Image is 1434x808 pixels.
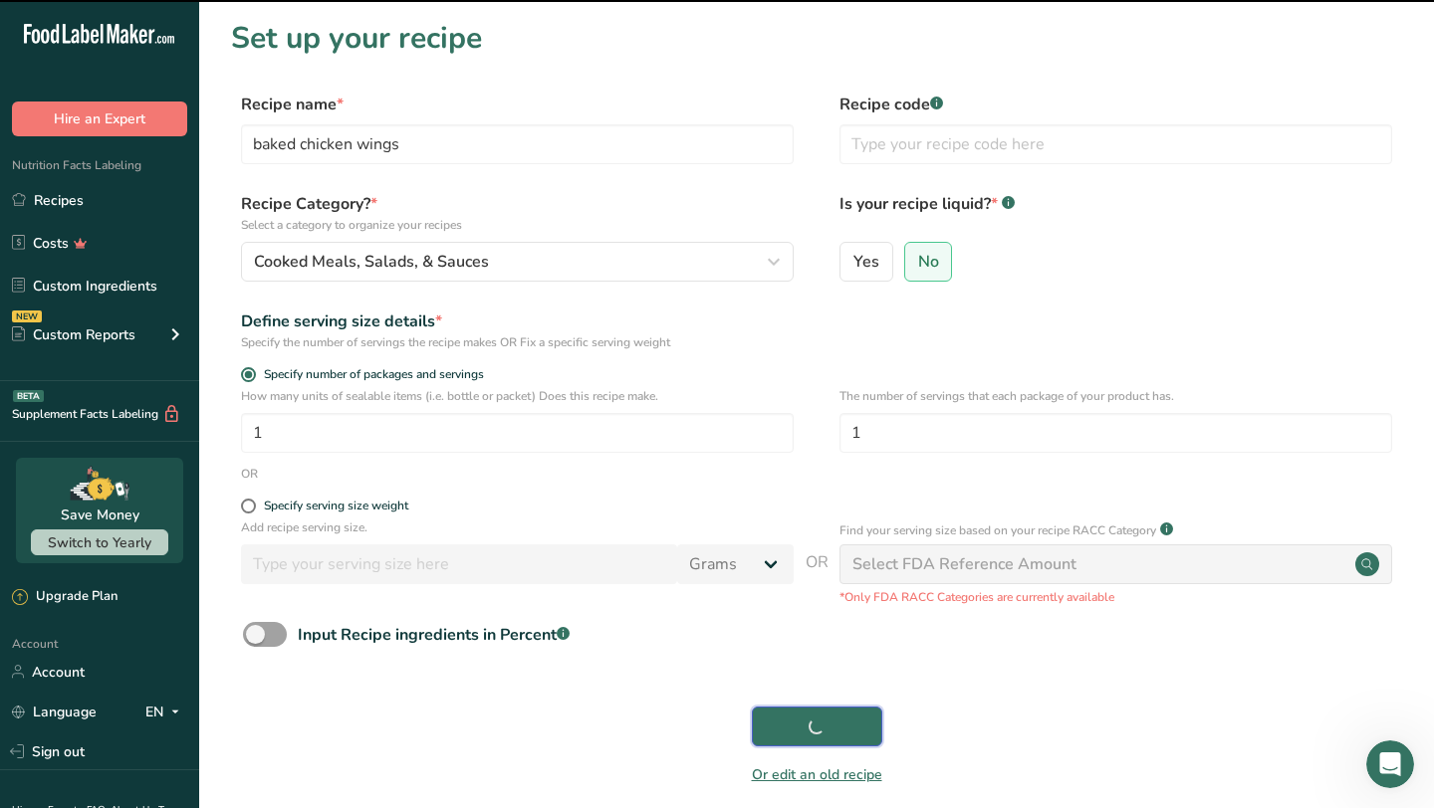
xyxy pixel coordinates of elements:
[12,101,187,136] button: Hire an Expert
[241,544,677,584] input: Type your serving size here
[12,310,42,322] div: NEW
[839,387,1392,405] p: The number of servings that each package of your product has.
[839,192,1392,234] label: Is your recipe liquid?
[241,333,794,351] div: Specify the number of servings the recipe makes OR Fix a specific serving weight
[853,252,879,272] span: Yes
[241,192,794,234] label: Recipe Category?
[752,765,882,784] a: Or edit an old recipe
[254,250,489,274] span: Cooked Meals, Salads, & Sauces
[241,465,258,483] div: OR
[13,390,44,402] div: BETA
[241,216,794,234] p: Select a category to organize your recipes
[806,550,829,606] span: OR
[241,387,794,405] p: How many units of sealable items (i.e. bottle or packet) Does this recipe make.
[31,529,168,555] button: Switch to Yearly
[241,309,794,333] div: Define serving size details
[61,505,139,525] div: Save Money
[839,124,1392,164] input: Type your recipe code here
[264,499,408,513] div: Specify serving size weight
[241,242,794,282] button: Cooked Meals, Salads, & Sauces
[241,124,794,164] input: Type your recipe name here
[145,700,187,723] div: EN
[12,324,135,345] div: Custom Reports
[852,552,1076,576] div: Select FDA Reference Amount
[839,521,1156,539] p: Find your serving size based on your recipe RACC Category
[241,93,794,116] label: Recipe name
[839,588,1392,606] p: *Only FDA RACC Categories are currently available
[298,623,570,647] div: Input Recipe ingredients in Percent
[839,93,1392,116] label: Recipe code
[1366,740,1414,788] iframe: Intercom live chat
[918,252,939,272] span: No
[12,587,118,607] div: Upgrade Plan
[12,695,97,729] a: Language
[241,518,794,536] p: Add recipe serving size.
[231,16,1402,61] h1: Set up your recipe
[256,367,484,382] span: Specify number of packages and servings
[48,533,151,552] span: Switch to Yearly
